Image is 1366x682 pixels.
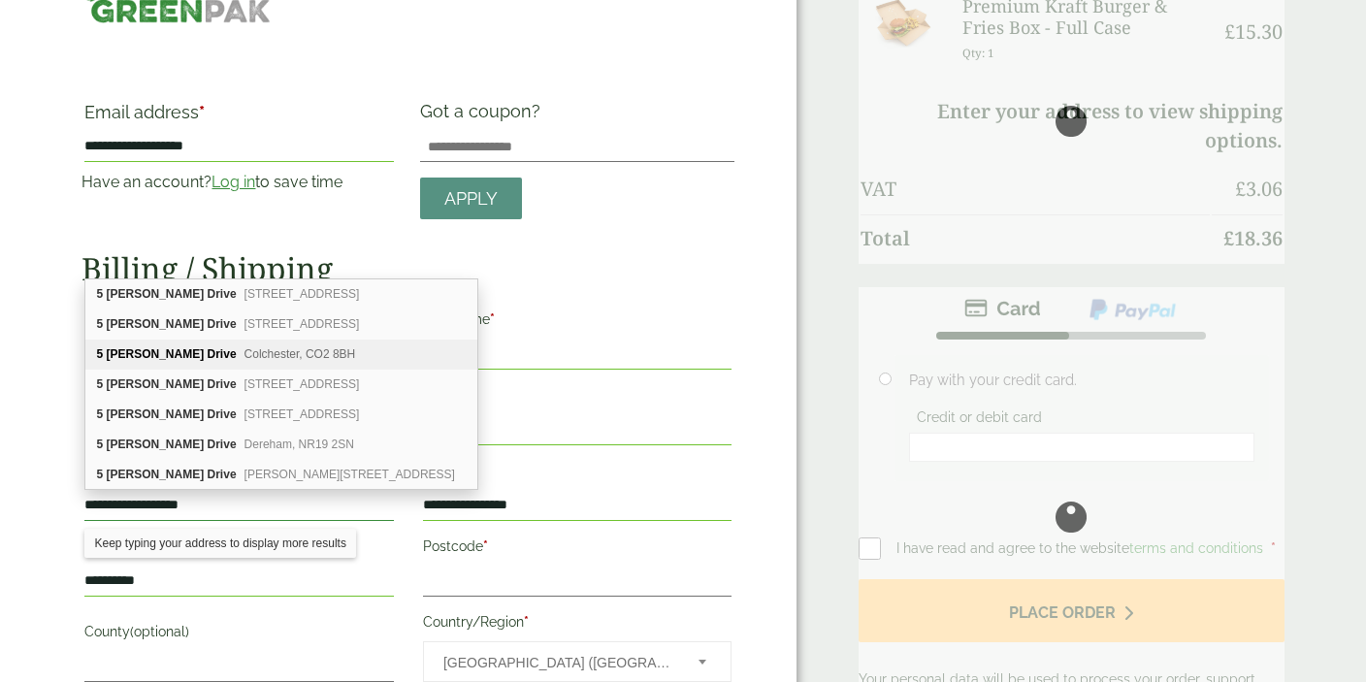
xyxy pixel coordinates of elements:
[107,438,205,451] b: [PERSON_NAME]
[96,377,103,391] b: 5
[85,340,476,370] div: 5 Mountbatten Drive
[423,381,732,414] label: Phone
[244,317,360,331] span: [STREET_ADDRESS]
[244,287,360,301] span: [STREET_ADDRESS]
[81,250,734,287] h2: Billing / Shipping
[208,317,237,331] b: Drive
[84,618,393,651] label: County
[85,430,476,460] div: 5 Mountbatten Drive
[107,287,205,301] b: [PERSON_NAME]
[96,287,103,301] b: 5
[96,347,103,361] b: 5
[423,533,732,566] label: Postcode
[244,438,354,451] span: Dereham, NR19 2SN
[84,104,393,131] label: Email address
[211,173,255,191] a: Log in
[130,624,189,639] span: (optional)
[423,641,732,682] span: Country/Region
[524,614,529,630] abbr: required
[244,468,455,481] span: [PERSON_NAME][STREET_ADDRESS]
[85,279,476,309] div: 5 Mountbatten Drive
[420,178,522,219] a: Apply
[85,309,476,340] div: 5 Mountbatten Drive
[85,400,476,430] div: 5 Mountbatten Drive
[96,468,103,481] b: 5
[208,468,237,481] b: Drive
[107,347,205,361] b: [PERSON_NAME]
[244,377,360,391] span: [STREET_ADDRESS]
[423,608,732,641] label: Country/Region
[490,311,495,327] abbr: required
[85,460,476,489] div: 5 Mountbatten Drive
[423,306,732,339] label: Last name
[85,370,476,400] div: 5 Mountbatten Drive
[208,377,237,391] b: Drive
[107,407,205,421] b: [PERSON_NAME]
[96,317,103,331] b: 5
[208,407,237,421] b: Drive
[208,347,237,361] b: Drive
[96,407,103,421] b: 5
[81,171,396,194] p: Have an account? to save time
[107,468,205,481] b: [PERSON_NAME]
[208,438,237,451] b: Drive
[244,407,360,421] span: [STREET_ADDRESS]
[84,529,355,558] div: Keep typing your address to display more results
[444,188,498,210] span: Apply
[483,538,488,554] abbr: required
[107,317,205,331] b: [PERSON_NAME]
[96,438,103,451] b: 5
[199,102,205,122] abbr: required
[208,287,237,301] b: Drive
[244,347,356,361] span: Colchester, CO2 8BH
[107,377,205,391] b: [PERSON_NAME]
[420,101,548,131] label: Got a coupon?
